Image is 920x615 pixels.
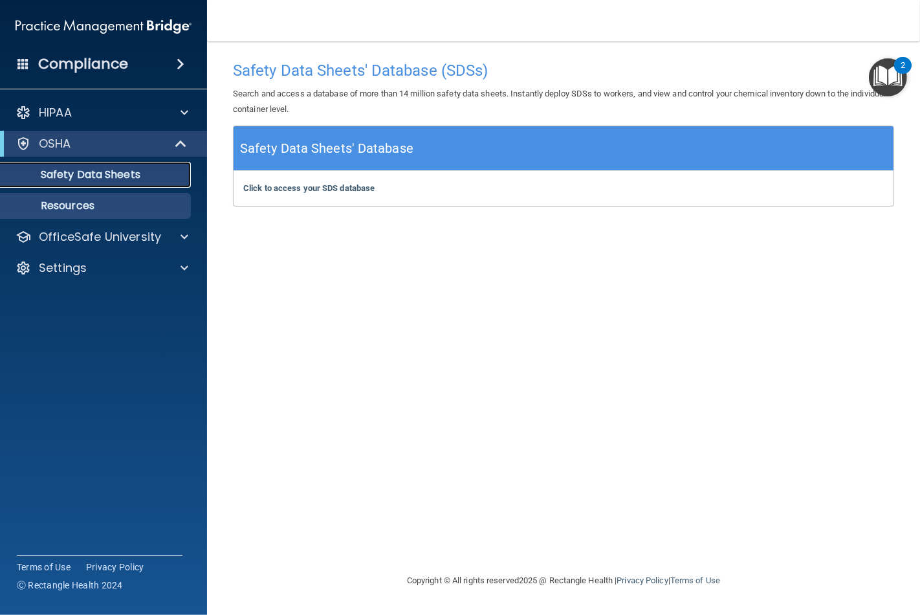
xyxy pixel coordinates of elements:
[86,561,144,574] a: Privacy Policy
[39,229,161,245] p: OfficeSafe University
[869,58,907,96] button: Open Resource Center, 2 new notifications
[16,105,188,120] a: HIPAA
[8,168,185,181] p: Safety Data Sheets
[8,199,185,212] p: Resources
[16,260,188,276] a: Settings
[327,560,800,601] div: Copyright © All rights reserved 2025 @ Rectangle Health | |
[16,136,188,151] a: OSHA
[233,86,894,117] p: Search and access a database of more than 14 million safety data sheets. Instantly deploy SDSs to...
[17,561,71,574] a: Terms of Use
[17,579,123,592] span: Ⓒ Rectangle Health 2024
[233,62,894,79] h4: Safety Data Sheets' Database (SDSs)
[39,105,72,120] p: HIPAA
[16,229,188,245] a: OfficeSafe University
[39,260,87,276] p: Settings
[39,136,71,151] p: OSHA
[670,576,720,585] a: Terms of Use
[243,183,375,193] a: Click to access your SDS database
[617,576,668,585] a: Privacy Policy
[38,55,128,73] h4: Compliance
[240,137,413,160] h5: Safety Data Sheets' Database
[16,14,192,39] img: PMB logo
[901,65,905,82] div: 2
